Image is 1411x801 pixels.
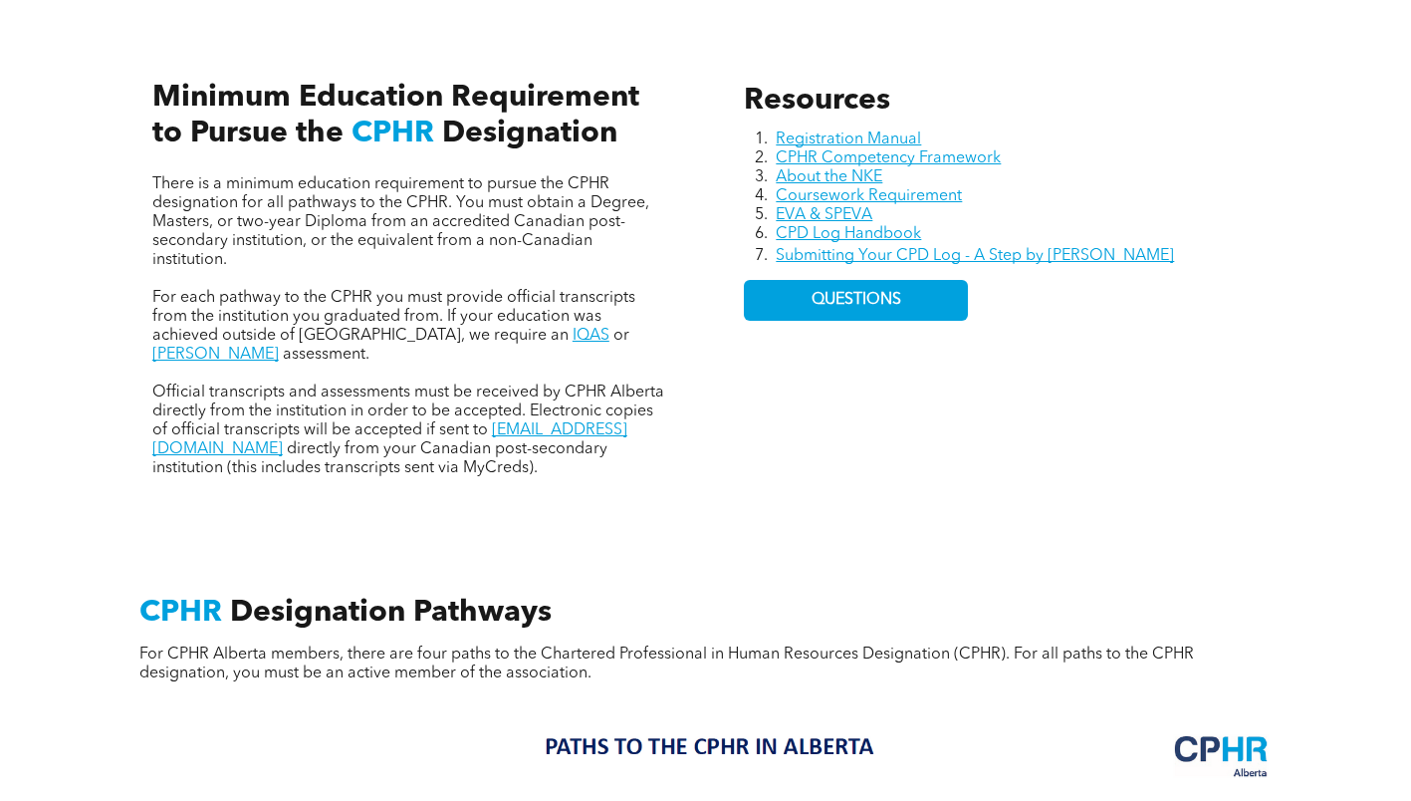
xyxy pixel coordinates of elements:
[139,647,1194,681] span: For CPHR Alberta members, there are four paths to the Chartered Professional in Human Resources D...
[152,347,279,363] a: [PERSON_NAME]
[152,290,635,344] span: For each pathway to the CPHR you must provide official transcripts from the institution you gradu...
[776,207,872,223] a: EVA & SPEVA
[812,291,901,310] span: QUESTIONS
[139,598,222,628] span: CPHR
[152,83,639,148] span: Minimum Education Requirement to Pursue the
[776,226,921,242] a: CPD Log Handbook
[573,328,609,344] a: IQAS
[776,132,921,147] a: Registration Manual
[776,248,1174,264] a: Submitting Your CPD Log - A Step by [PERSON_NAME]
[283,347,369,363] span: assessment.
[744,280,968,321] a: QUESTIONS
[230,598,552,628] span: Designation Pathways
[776,188,962,204] a: Coursework Requirement
[352,119,434,148] span: CPHR
[744,86,890,116] span: Resources
[152,176,649,268] span: There is a minimum education requirement to pursue the CPHR designation for all pathways to the C...
[152,422,627,457] a: [EMAIL_ADDRESS][DOMAIN_NAME]
[152,441,607,476] span: directly from your Canadian post-secondary institution (this includes transcripts sent via MyCreds).
[776,150,1001,166] a: CPHR Competency Framework
[776,169,882,185] a: About the NKE
[152,385,664,438] span: Official transcripts and assessments must be received by CPHR Alberta directly from the instituti...
[442,119,617,148] span: Designation
[613,328,629,344] span: or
